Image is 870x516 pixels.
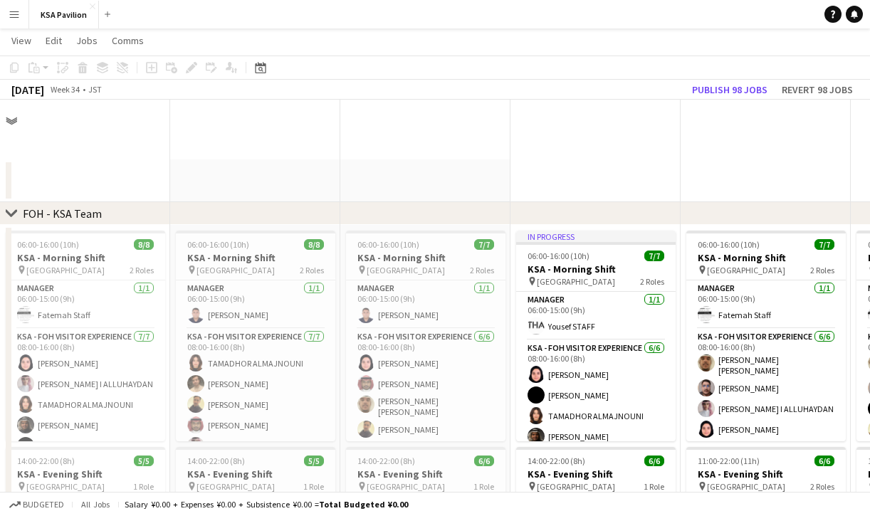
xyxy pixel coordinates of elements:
[6,329,165,501] app-card-role: KSA - FOH Visitor Experience7/708:00-16:00 (8h)[PERSON_NAME][PERSON_NAME] I ALLUHAYDANTAMADHOR AL...
[776,80,859,99] button: Revert 98 jobs
[686,80,773,99] button: Publish 98 jobs
[686,468,846,480] h3: KSA - Evening Shift
[367,481,445,492] span: [GEOGRAPHIC_DATA]
[26,481,105,492] span: [GEOGRAPHIC_DATA]
[516,231,676,242] div: In progress
[176,231,335,441] app-job-card: 06:00-16:00 (10h)8/8KSA - Morning Shift [GEOGRAPHIC_DATA]2 RolesManager1/106:00-15:00 (9h)[PERSON...
[125,499,408,510] div: Salary ¥0.00 + Expenses ¥0.00 + Subsistence ¥0.00 =
[6,251,165,264] h3: KSA - Morning Shift
[528,456,585,466] span: 14:00-22:00 (8h)
[319,499,408,510] span: Total Budgeted ¥0.00
[6,31,37,50] a: View
[23,206,102,221] div: FOH - KSA Team
[300,265,324,275] span: 2 Roles
[686,280,846,329] app-card-role: Manager1/106:00-15:00 (9h)Fatemah Staff
[40,31,68,50] a: Edit
[176,329,335,501] app-card-role: KSA - FOH Visitor Experience7/708:00-16:00 (8h)TAMADHOR ALMAJNOUNI[PERSON_NAME][PERSON_NAME][PERS...
[346,468,505,480] h3: KSA - Evening Shift
[516,340,676,496] app-card-role: KSA - FOH Visitor Experience6/608:00-16:00 (8h)[PERSON_NAME][PERSON_NAME]TAMADHOR ALMAJNOUNI[PERS...
[6,468,165,480] h3: KSA - Evening Shift
[474,456,494,466] span: 6/6
[367,265,445,275] span: [GEOGRAPHIC_DATA]
[357,456,415,466] span: 14:00-22:00 (8h)
[686,251,846,264] h3: KSA - Morning Shift
[707,265,785,275] span: [GEOGRAPHIC_DATA]
[26,265,105,275] span: [GEOGRAPHIC_DATA]
[134,239,154,250] span: 8/8
[304,456,324,466] span: 5/5
[473,481,494,492] span: 1 Role
[133,481,154,492] span: 1 Role
[810,481,834,492] span: 2 Roles
[537,481,615,492] span: [GEOGRAPHIC_DATA]
[644,456,664,466] span: 6/6
[176,280,335,329] app-card-role: Manager1/106:00-15:00 (9h)[PERSON_NAME]
[516,231,676,441] app-job-card: In progress06:00-16:00 (10h)7/7KSA - Morning Shift [GEOGRAPHIC_DATA]2 RolesManager1/106:00-15:00 ...
[17,456,75,466] span: 14:00-22:00 (8h)
[187,239,249,250] span: 06:00-16:00 (10h)
[686,329,846,485] app-card-role: KSA - FOH Visitor Experience6/608:00-16:00 (8h)[PERSON_NAME] [PERSON_NAME][PERSON_NAME][PERSON_NA...
[810,265,834,275] span: 2 Roles
[528,251,589,261] span: 06:00-16:00 (10h)
[46,34,62,47] span: Edit
[698,456,760,466] span: 11:00-22:00 (11h)
[470,265,494,275] span: 2 Roles
[76,34,98,47] span: Jobs
[70,31,103,50] a: Jobs
[187,456,245,466] span: 14:00-22:00 (8h)
[11,83,44,97] div: [DATE]
[516,468,676,480] h3: KSA - Evening Shift
[29,1,99,28] button: KSA Pavilion
[88,84,102,95] div: JST
[6,280,165,329] app-card-role: Manager1/106:00-15:00 (9h)Fatemah Staff
[686,231,846,441] app-job-card: 06:00-16:00 (10h)7/7KSA - Morning Shift [GEOGRAPHIC_DATA]2 RolesManager1/106:00-15:00 (9h)Fatemah...
[698,239,760,250] span: 06:00-16:00 (10h)
[357,239,419,250] span: 06:00-16:00 (10h)
[176,251,335,264] h3: KSA - Morning Shift
[112,34,144,47] span: Comms
[644,251,664,261] span: 7/7
[303,481,324,492] span: 1 Role
[130,265,154,275] span: 2 Roles
[516,292,676,340] app-card-role: Manager1/106:00-15:00 (9h)Yousef STAFF
[537,276,615,287] span: [GEOGRAPHIC_DATA]
[196,481,275,492] span: [GEOGRAPHIC_DATA]
[11,34,31,47] span: View
[346,251,505,264] h3: KSA - Morning Shift
[106,31,150,50] a: Comms
[304,239,324,250] span: 8/8
[176,468,335,480] h3: KSA - Evening Shift
[7,497,66,512] button: Budgeted
[23,500,64,510] span: Budgeted
[707,481,785,492] span: [GEOGRAPHIC_DATA]
[196,265,275,275] span: [GEOGRAPHIC_DATA]
[17,239,79,250] span: 06:00-16:00 (10h)
[516,263,676,275] h3: KSA - Morning Shift
[640,276,664,287] span: 2 Roles
[6,231,165,441] app-job-card: 06:00-16:00 (10h)8/8KSA - Morning Shift [GEOGRAPHIC_DATA]2 RolesManager1/106:00-15:00 (9h)Fatemah...
[134,456,154,466] span: 5/5
[78,499,112,510] span: All jobs
[346,329,505,485] app-card-role: KSA - FOH Visitor Experience6/608:00-16:00 (8h)[PERSON_NAME][PERSON_NAME][PERSON_NAME] [PERSON_NA...
[814,456,834,466] span: 6/6
[814,239,834,250] span: 7/7
[346,280,505,329] app-card-role: Manager1/106:00-15:00 (9h)[PERSON_NAME]
[47,84,83,95] span: Week 34
[346,231,505,441] app-job-card: 06:00-16:00 (10h)7/7KSA - Morning Shift [GEOGRAPHIC_DATA]2 RolesManager1/106:00-15:00 (9h)[PERSON...
[474,239,494,250] span: 7/7
[644,481,664,492] span: 1 Role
